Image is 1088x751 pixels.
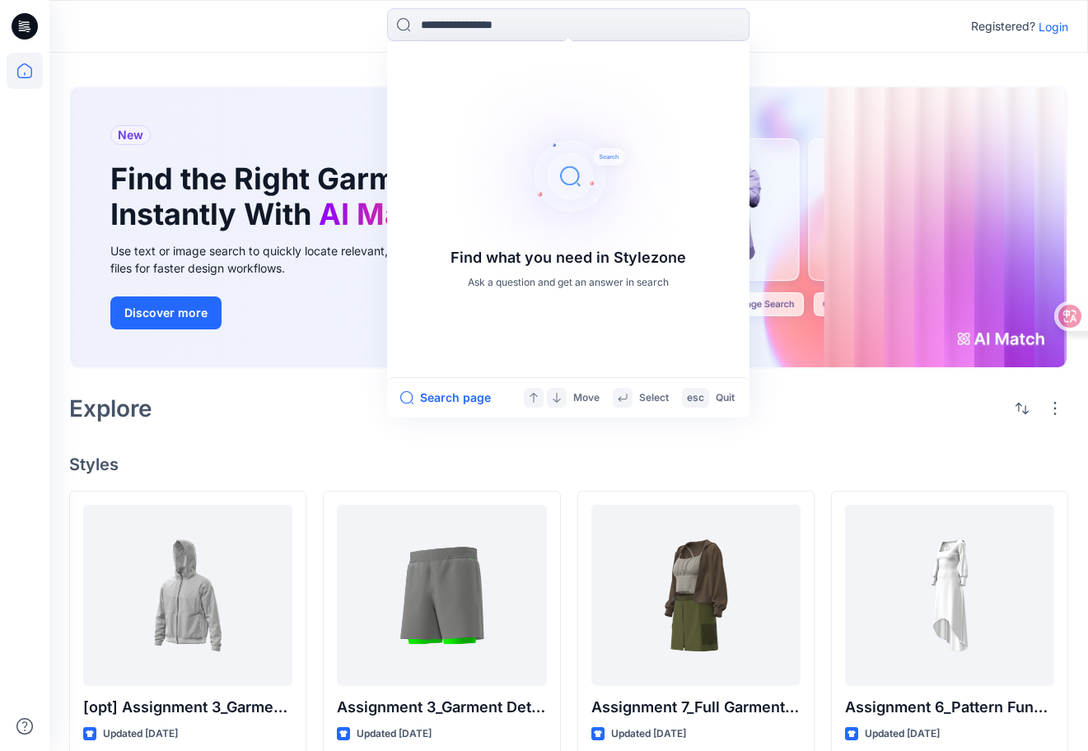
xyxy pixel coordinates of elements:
a: Assignment 3_Garment Details [337,505,546,686]
p: Registered? [971,16,1035,36]
h1: Find the Right Garment Instantly With [110,161,456,232]
p: Assignment 6_Pattern Functions Pt.2 [845,696,1054,719]
p: Updated [DATE] [865,725,940,743]
span: AI Match [319,196,448,232]
button: Search page [400,388,491,408]
div: Use text or image search to quickly locate relevant, editable .bw files for faster design workflows. [110,242,481,277]
p: Assignment 3_Garment Details [337,696,546,719]
a: [opt] Assignment 3_Garment Creation Details [83,505,292,686]
button: Discover more [110,296,222,329]
h2: Explore [69,395,152,422]
p: Select [639,389,669,407]
a: Assignment 6_Pattern Functions Pt.2 [845,505,1054,686]
p: Updated [DATE] [103,725,178,743]
p: Quit [716,389,735,407]
p: Updated [DATE] [357,725,432,743]
p: Updated [DATE] [611,725,686,743]
p: [opt] Assignment 3_Garment Creation Details [83,696,292,719]
h4: Styles [69,455,1068,474]
p: Move [573,389,600,407]
img: Find what you need [437,44,700,308]
p: esc [687,389,704,407]
span: New [118,125,143,145]
p: Login [1039,18,1068,35]
a: Assignment 7_Full Garment Workflow [591,505,801,686]
p: Assignment 7_Full Garment Workflow [591,696,801,719]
